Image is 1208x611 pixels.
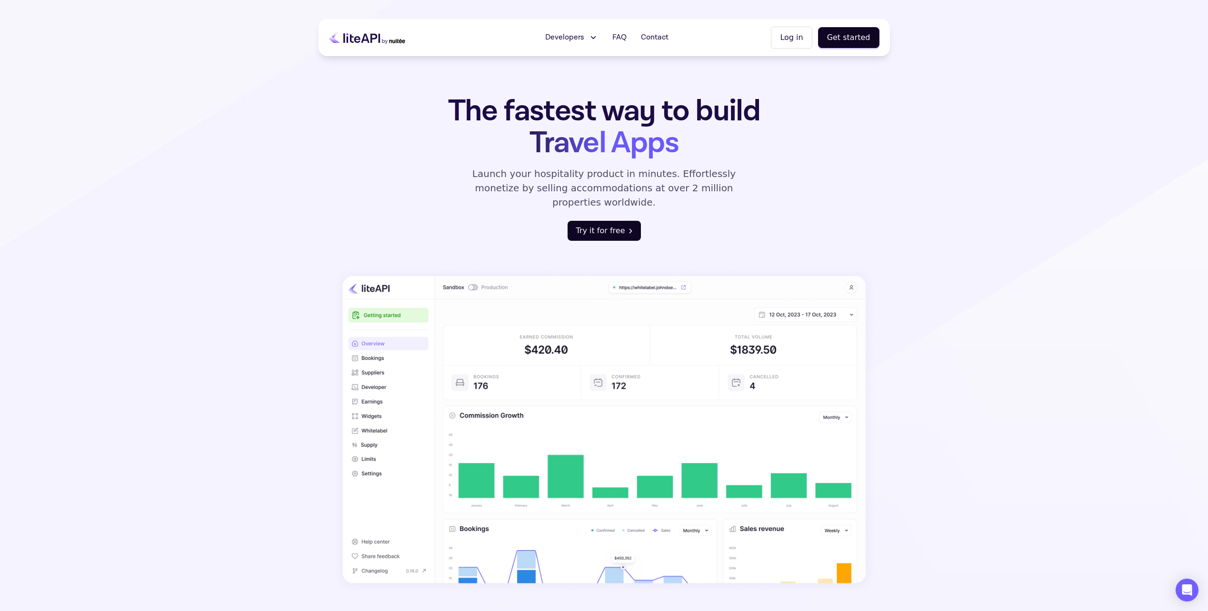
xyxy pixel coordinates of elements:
button: Developers [539,28,604,47]
button: Try it for free [568,221,641,241]
span: FAQ [612,32,627,43]
h1: The fastest way to build [418,95,790,159]
img: dashboard illustration [334,267,875,592]
button: Log in [771,27,812,49]
a: Contact [635,28,674,47]
p: Launch your hospitality product in minutes. Effortlessly monetize by selling accommodations at ov... [461,167,747,209]
div: Open Intercom Messenger [1176,579,1198,601]
a: FAQ [607,28,632,47]
span: Travel Apps [529,123,679,163]
span: Contact [641,32,669,43]
span: Developers [545,32,584,43]
a: register [568,221,641,241]
button: Get started [818,27,879,48]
